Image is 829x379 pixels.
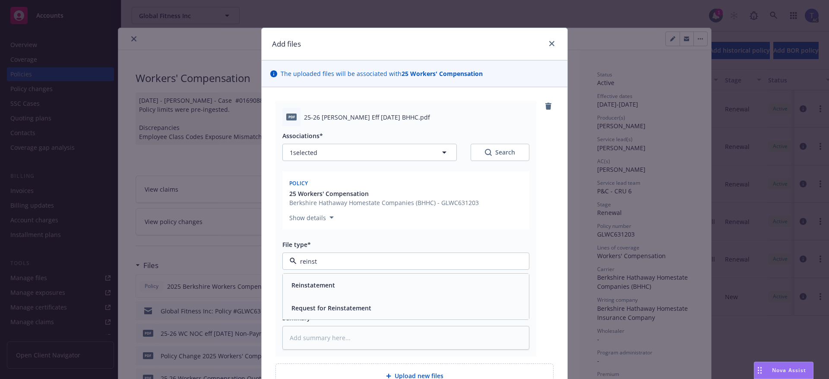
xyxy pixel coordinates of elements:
[291,281,335,290] button: Reinstatement
[754,362,813,379] button: Nova Assist
[772,366,806,374] span: Nova Assist
[291,303,371,313] button: Request for Reinstatement
[754,362,765,379] div: Drag to move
